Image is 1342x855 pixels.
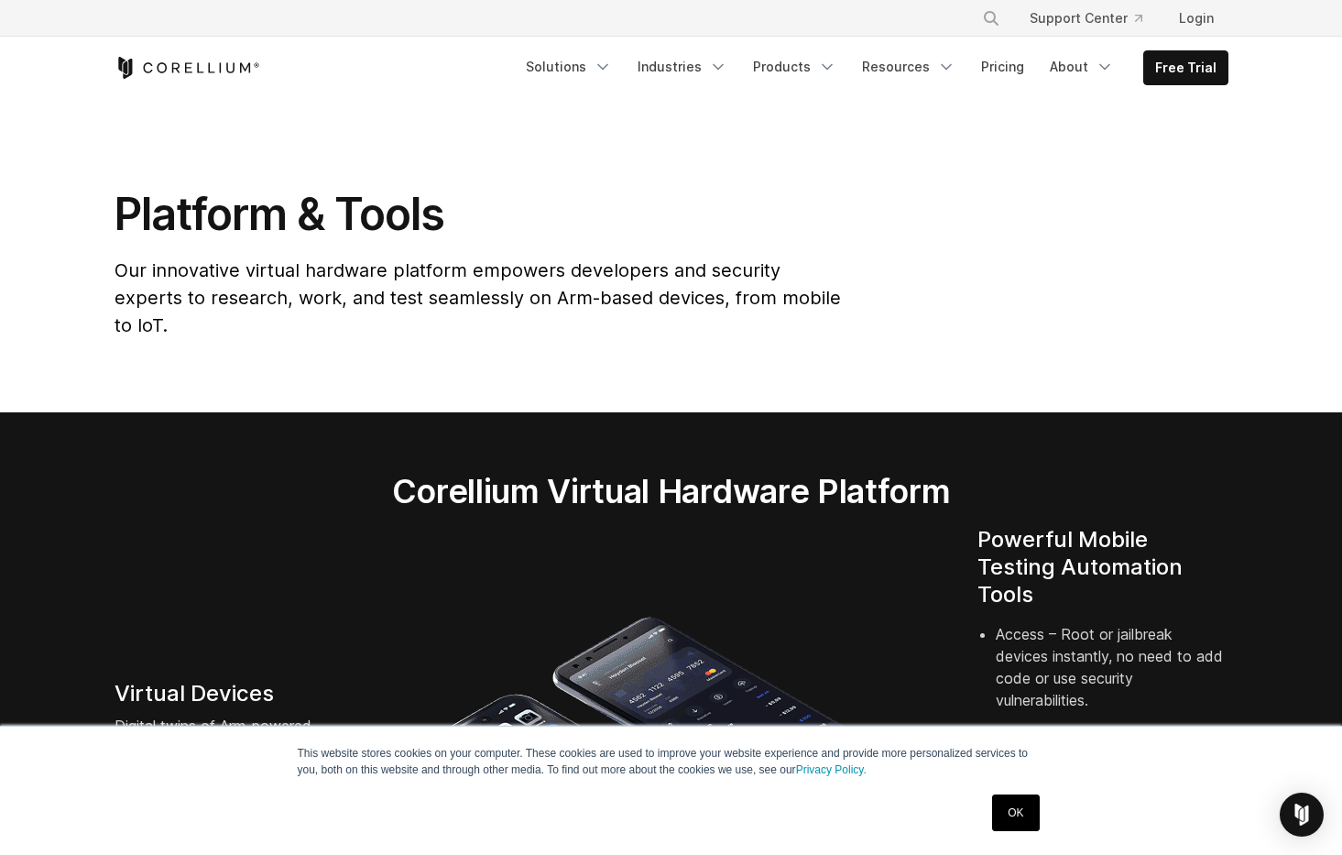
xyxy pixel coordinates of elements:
[992,795,1039,831] a: OK
[970,50,1035,83] a: Pricing
[975,2,1008,35] button: Search
[1280,793,1324,837] div: Open Intercom Messenger
[515,50,1228,85] div: Navigation Menu
[977,526,1228,608] h4: Powerful Mobile Testing Automation Tools
[115,680,366,707] h4: Virtual Devices
[515,50,623,83] a: Solutions
[1144,51,1227,84] a: Free Trial
[115,57,260,79] a: Corellium Home
[1164,2,1228,35] a: Login
[1015,2,1157,35] a: Support Center
[115,259,841,336] span: Our innovative virtual hardware platform empowers developers and security experts to research, wo...
[115,187,845,242] h1: Platform & Tools
[960,2,1228,35] div: Navigation Menu
[306,471,1036,511] h2: Corellium Virtual Hardware Platform
[742,50,847,83] a: Products
[115,715,366,781] p: Digital twins of Arm-powered hardware from phones to routers to automotive systems.
[796,763,867,776] a: Privacy Policy.
[851,50,966,83] a: Resources
[298,745,1045,778] p: This website stores cookies on your computer. These cookies are used to improve your website expe...
[996,623,1228,733] li: Access – Root or jailbreak devices instantly, no need to add code or use security vulnerabilities.
[1039,50,1125,83] a: About
[627,50,738,83] a: Industries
